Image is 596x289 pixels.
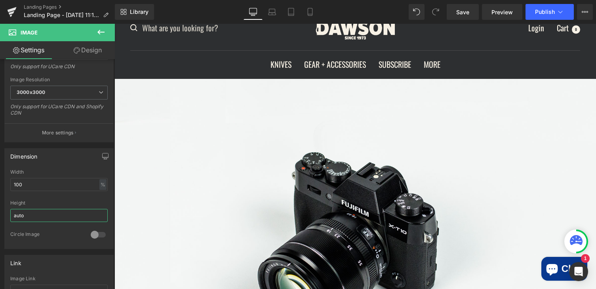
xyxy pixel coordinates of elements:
span: Save [456,8,469,16]
button: Publish [526,4,574,20]
div: Open Intercom Messenger [569,262,588,281]
div: Only support for UCare CDN [10,63,108,75]
span: Landing Page - [DATE] 11:11:28 [24,12,100,18]
div: Link [10,255,21,266]
button: More [577,4,593,20]
a: Landing Pages [24,4,115,10]
a: Laptop [263,4,282,20]
inbox-online-store-chat: Shopify online store chat [425,233,475,259]
button: More settings [5,123,113,142]
a: KNIVES [156,34,177,48]
div: Image Link [10,276,108,281]
div: Height [10,200,108,206]
b: 3000x3000 [17,89,45,95]
span: Preview [491,8,513,16]
div: Width [10,169,108,175]
a: New Library [115,4,154,20]
div: Circle Image [10,231,83,239]
p: More settings [42,129,74,136]
a: Tablet [282,4,301,20]
a: Desktop [244,4,263,20]
cart-count: 0 [457,2,466,10]
a: MORE [309,34,326,48]
button: Undo [409,4,425,20]
span: Library [130,8,149,15]
input: auto [10,178,108,191]
div: Image Resolution [10,77,108,82]
a: Preview [482,4,522,20]
div: Only support for UCare CDN and Shopify CDN [10,103,108,121]
span: Publish [535,9,555,15]
a: SUBSCRIBE [264,34,297,48]
div: % [99,179,107,190]
span: Image [21,29,38,36]
div: Dimension [10,149,38,160]
button: Redo [428,4,444,20]
a: Design [59,41,116,59]
a: GEAR + ACCESSORIES [190,34,251,48]
input: auto [10,209,108,222]
a: Mobile [301,4,320,20]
